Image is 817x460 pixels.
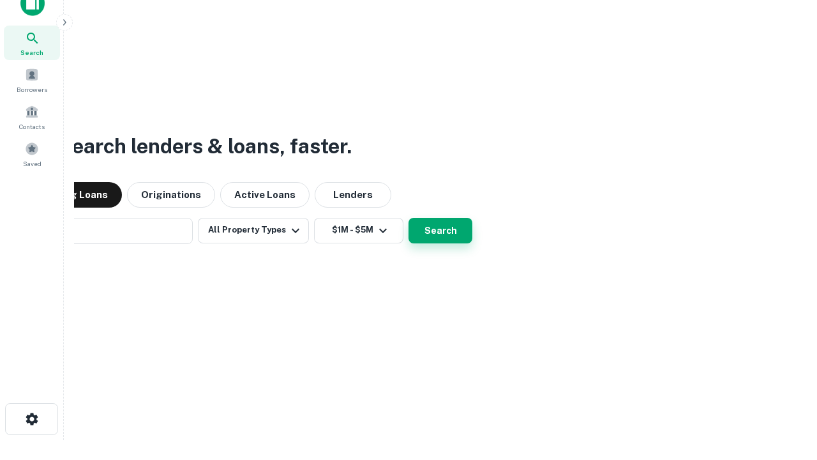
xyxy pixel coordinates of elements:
[4,100,60,134] a: Contacts
[198,218,309,243] button: All Property Types
[23,158,41,169] span: Saved
[4,137,60,171] a: Saved
[17,84,47,95] span: Borrowers
[753,358,817,419] iframe: Chat Widget
[314,218,403,243] button: $1M - $5M
[127,182,215,208] button: Originations
[20,47,43,57] span: Search
[19,121,45,132] span: Contacts
[315,182,391,208] button: Lenders
[4,63,60,97] a: Borrowers
[58,131,352,162] h3: Search lenders & loans, faster.
[220,182,310,208] button: Active Loans
[408,218,472,243] button: Search
[4,26,60,60] a: Search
